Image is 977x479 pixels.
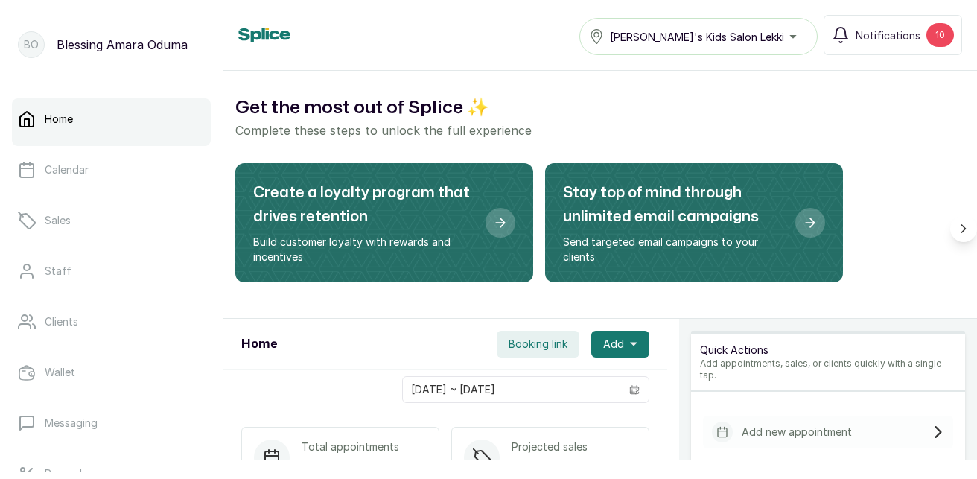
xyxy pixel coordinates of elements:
p: Quick Actions [700,343,956,358]
button: Booking link [497,331,579,358]
span: Booking link [509,337,567,352]
p: Home [45,112,73,127]
button: Notifications10 [824,15,962,55]
p: Clients [45,314,78,329]
a: Wallet [12,352,211,393]
p: Messaging [45,416,98,431]
p: Complete these steps to unlock the full experience [235,121,965,139]
h2: Get the most out of Splice ✨ [235,95,965,121]
a: Clients [12,301,211,343]
button: Add [591,331,649,358]
p: Total appointments [302,440,399,454]
p: Blessing Amara Oduma [57,36,188,54]
p: Build customer loyalty with rewards and incentives [253,235,474,264]
p: Add appointments, sales, or clients quickly with a single tap. [700,358,956,381]
button: [PERSON_NAME]'s Kids Salon Lekki [579,18,818,55]
a: Sales [12,200,211,241]
p: Calendar [45,162,89,177]
span: [PERSON_NAME]'s Kids Salon Lekki [610,29,784,45]
span: Add [603,337,624,352]
svg: calendar [629,384,640,395]
p: Add new appointment [742,425,852,440]
a: Messaging [12,402,211,444]
p: Sales [45,213,71,228]
h1: Home [241,335,277,353]
p: Wallet [45,365,75,380]
span: Notifications [856,28,920,43]
a: Calendar [12,149,211,191]
a: Staff [12,250,211,292]
h2: Create a loyalty program that drives retention [253,181,474,229]
p: Projected sales [512,440,611,454]
div: Create a loyalty program that drives retention [235,163,533,282]
div: Stay top of mind through unlimited email campaigns [545,163,843,282]
p: BO [24,37,39,52]
p: Staff [45,264,71,279]
input: Select date [403,377,620,402]
div: 10 [926,23,954,47]
a: Home [12,98,211,140]
h2: Stay top of mind through unlimited email campaigns [563,181,783,229]
p: Send targeted email campaigns to your clients [563,235,783,264]
button: Scroll right [950,215,977,242]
